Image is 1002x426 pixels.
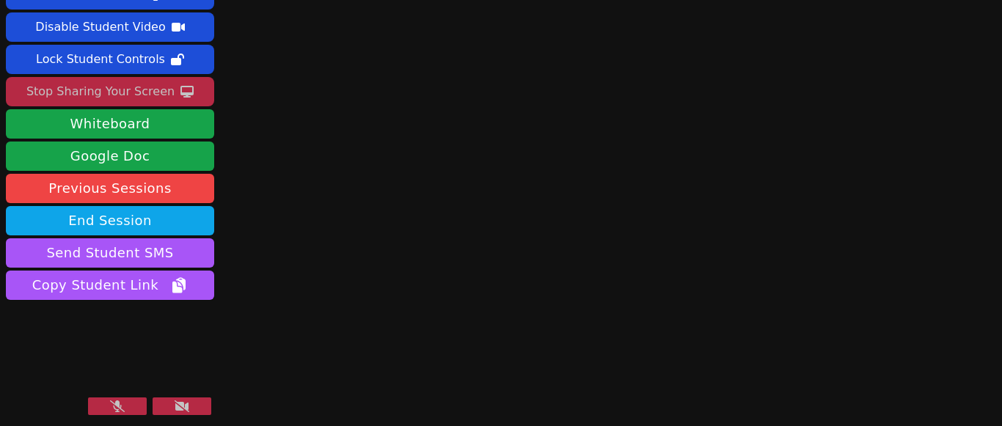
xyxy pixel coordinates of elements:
a: Previous Sessions [6,174,214,203]
button: End Session [6,206,214,235]
button: Stop Sharing Your Screen [6,77,214,106]
button: Send Student SMS [6,238,214,268]
button: Disable Student Video [6,12,214,42]
button: Copy Student Link [6,271,214,300]
div: Lock Student Controls [36,48,165,71]
button: Whiteboard [6,109,214,139]
button: Lock Student Controls [6,45,214,74]
div: Stop Sharing Your Screen [26,80,175,103]
span: Copy Student Link [32,275,188,295]
a: Google Doc [6,142,214,171]
div: Disable Student Video [35,15,165,39]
